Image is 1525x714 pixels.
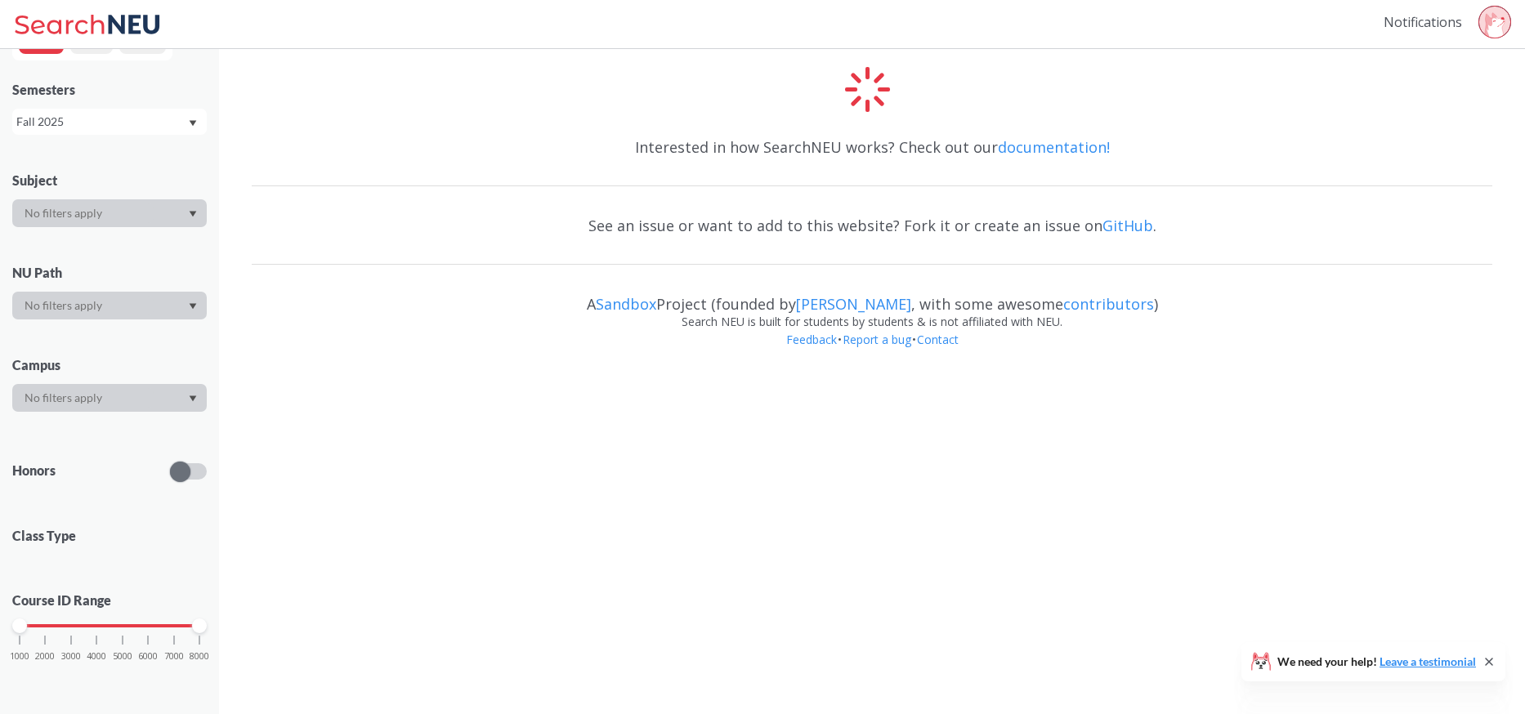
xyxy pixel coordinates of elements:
[916,332,959,347] a: Contact
[113,652,132,661] span: 5000
[1063,294,1154,314] a: contributors
[12,264,207,282] div: NU Path
[138,652,158,661] span: 6000
[252,280,1492,313] div: A Project (founded by , with some awesome )
[998,137,1110,157] a: documentation!
[252,331,1492,373] div: • •
[87,652,106,661] span: 4000
[12,591,207,610] p: Course ID Range
[12,109,207,135] div: Fall 2025Dropdown arrow
[12,527,207,545] span: Class Type
[596,294,656,314] a: Sandbox
[252,313,1492,331] div: Search NEU is built for students by students & is not affiliated with NEU.
[10,652,29,661] span: 1000
[35,652,55,661] span: 2000
[12,81,207,99] div: Semesters
[189,395,197,402] svg: Dropdown arrow
[189,120,197,127] svg: Dropdown arrow
[842,332,912,347] a: Report a bug
[12,172,207,190] div: Subject
[1380,654,1476,668] a: Leave a testimonial
[796,294,911,314] a: [PERSON_NAME]
[12,292,207,319] div: Dropdown arrow
[12,462,56,480] p: Honors
[12,356,207,374] div: Campus
[189,303,197,310] svg: Dropdown arrow
[61,652,81,661] span: 3000
[1277,656,1476,667] span: We need your help!
[189,211,197,217] svg: Dropdown arrow
[785,332,838,347] a: Feedback
[164,652,184,661] span: 7000
[12,199,207,227] div: Dropdown arrow
[1102,216,1153,235] a: GitHub
[252,202,1492,249] div: See an issue or want to add to this website? Fork it or create an issue on .
[190,652,209,661] span: 8000
[1384,13,1462,31] a: Notifications
[16,113,187,131] div: Fall 2025
[252,123,1492,171] div: Interested in how SearchNEU works? Check out our
[12,384,207,412] div: Dropdown arrow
